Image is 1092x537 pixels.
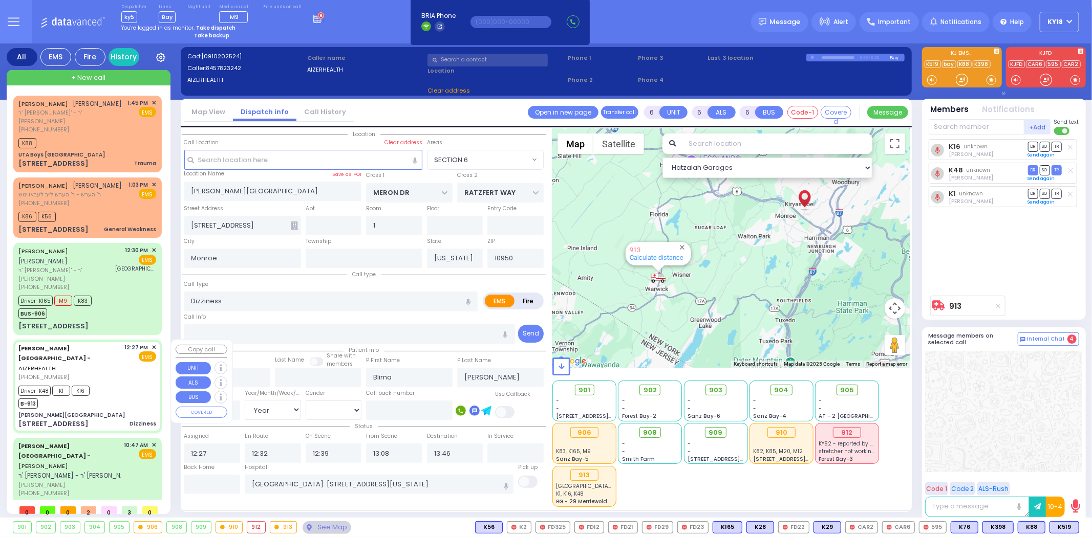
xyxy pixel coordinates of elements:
[709,385,722,395] span: 903
[18,182,68,190] a: [PERSON_NAME]
[176,376,211,389] button: ALS
[184,313,206,321] label: Call Info
[1009,60,1025,68] a: KJFD
[819,440,883,447] span: KY82 - reported by KY83
[152,246,156,255] span: ✕
[783,525,788,530] img: red-radio-icon.svg
[421,11,456,20] span: BRIA Phone
[1062,60,1081,68] a: CAR2
[427,66,564,75] label: Location
[682,525,687,530] img: red-radio-icon.svg
[184,107,233,117] a: Map View
[708,106,736,119] button: ALS
[176,362,211,374] button: UNIT
[833,17,848,27] span: Alert
[1026,60,1045,68] a: CAR6
[613,525,618,530] img: red-radio-icon.svg
[929,332,1018,346] h5: Message members on selected call
[964,143,988,150] span: unknown
[176,391,211,404] button: BUS
[167,522,186,533] div: 908
[982,521,1014,533] div: BLS
[159,11,176,23] span: Bay
[1048,17,1063,27] span: KY18
[568,54,634,62] span: Phone 1
[1052,142,1062,151] span: TR
[556,498,614,505] span: BG - 29 Merriewold S.
[528,106,598,119] a: Open in new page
[485,295,515,307] label: EMS
[152,441,156,450] span: ✕
[951,521,978,533] div: BLS
[470,16,551,28] input: (000)000-00000
[40,48,71,66] div: EMS
[630,254,683,261] a: Calculate distance
[688,397,691,405] span: -
[940,17,981,27] span: Notifications
[511,525,517,530] img: red-radio-icon.svg
[184,463,215,472] label: Back Home
[125,344,148,351] span: 12:27 PM
[973,60,991,68] a: K398
[713,521,742,533] div: BLS
[104,226,156,233] div: General Weakness
[1027,335,1065,343] span: Internal Chat
[74,296,92,306] span: K83
[134,160,156,167] div: Trauma
[1054,126,1070,136] label: Turn off text
[487,237,495,245] label: ZIP
[366,171,384,180] label: Cross 1
[1006,51,1086,58] label: KJFD
[708,54,806,62] label: Last 3 location
[110,522,129,533] div: 905
[18,442,91,460] span: [PERSON_NAME][GEOGRAPHIC_DATA] -
[85,522,105,533] div: 904
[263,4,302,10] label: Fire units on call
[977,482,1010,495] button: ALS-Rush
[18,489,69,497] span: [PHONE_NUMBER]
[176,407,227,418] button: COVERED
[1024,119,1051,135] button: +Add
[124,441,148,449] span: 10:47 AM
[130,420,156,428] div: Dizziness
[495,390,530,398] label: Use Callback
[18,108,124,125] span: ר' [PERSON_NAME]' - ר' [PERSON_NAME]
[753,397,756,405] span: -
[622,405,625,412] span: -
[206,64,241,72] span: 8457823242
[1046,497,1065,517] button: 10-4
[457,171,478,180] label: Cross 2
[36,522,56,533] div: 902
[819,447,899,455] span: stretcher not working properly
[819,455,853,463] span: Forest Bay-3
[885,133,905,154] button: Toggle fullscreen view
[518,325,544,343] button: Send
[230,13,239,21] span: M9
[306,432,331,440] label: On Scene
[18,212,36,222] span: K86
[40,15,109,28] img: Logo
[184,205,224,213] label: Street Address
[18,308,47,319] span: BUS-906
[942,60,956,68] a: bay
[514,295,543,307] label: Fire
[121,4,147,10] label: Dispatcher
[746,521,774,533] div: BLS
[344,346,384,354] span: Patient info
[688,405,691,412] span: -
[1054,118,1079,126] span: Send text
[819,405,822,412] span: -
[434,155,468,165] span: SECTION 6
[1028,199,1055,205] a: Send again
[931,104,969,116] button: Members
[1052,165,1062,175] span: TR
[1046,60,1061,68] a: 595
[556,405,560,412] span: -
[139,189,156,199] span: EMS
[332,171,361,178] label: Save as POI
[622,412,656,420] span: Forest Bay-2
[366,389,415,397] label: Call back number
[18,411,125,419] div: [PERSON_NAME][GEOGRAPHIC_DATA]
[18,283,69,291] span: [PHONE_NUMBER]
[245,475,513,494] input: Search hospital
